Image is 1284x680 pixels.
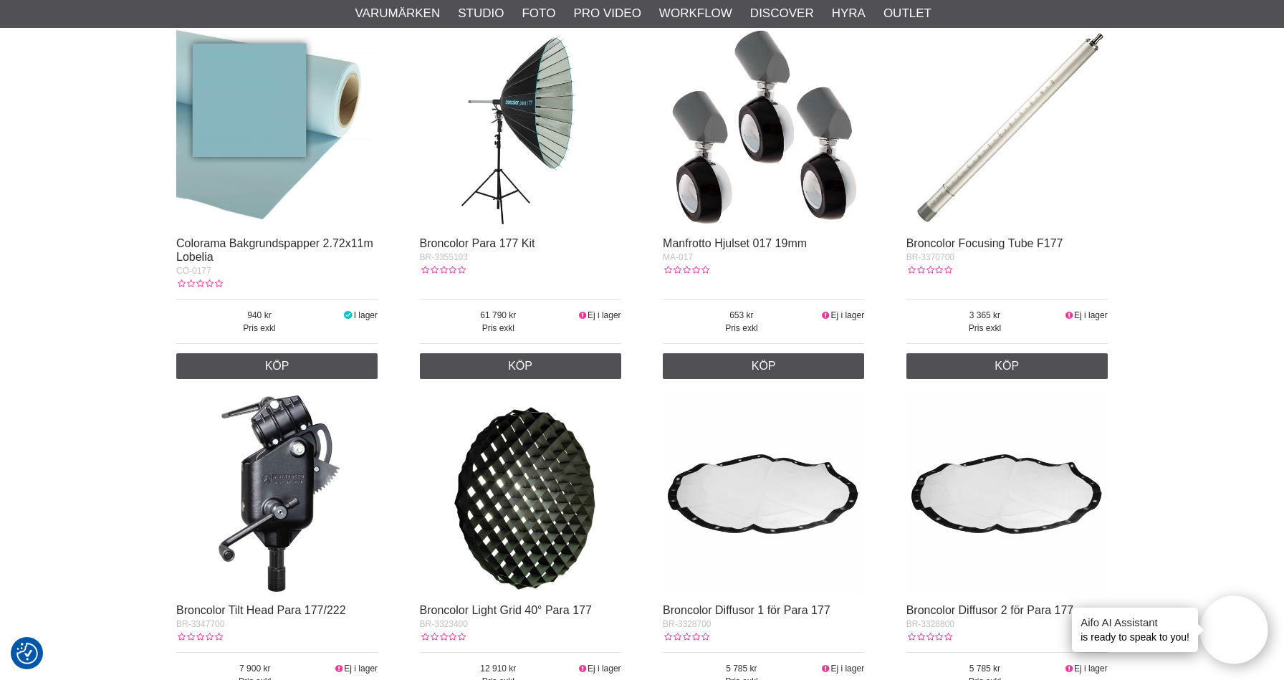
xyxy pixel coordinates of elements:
[832,4,866,23] a: Hyra
[420,309,578,322] span: 61 790
[906,309,1064,322] span: 3 365
[883,4,931,23] a: Outlet
[176,237,373,263] a: Colorama Bakgrundspapper 2.72x11m Lobelia
[663,264,709,277] div: Kundbetyg: 0
[659,4,732,23] a: Workflow
[176,27,378,228] img: Colorama Bakgrundspapper 2.72x11m Lobelia
[906,604,1074,616] a: Broncolor Diffusor 2 för Para 177
[176,662,334,675] span: 7 900
[522,4,555,23] a: Foto
[420,27,621,228] img: Broncolor Para 177 Kit
[420,237,535,249] a: Broncolor Para 177 Kit
[420,619,468,629] span: BR-3323400
[663,604,830,616] a: Broncolor Diffusor 1 för Para 177
[820,664,831,674] i: Ej i lager
[344,664,378,674] span: Ej i lager
[577,310,588,320] i: Ej i lager
[663,309,820,322] span: 653
[663,353,864,379] a: Köp
[906,237,1063,249] a: Broncolor Focusing Tube F177
[176,309,342,322] span: 940
[588,310,621,320] span: Ej i lager
[830,664,864,674] span: Ej i lager
[577,664,588,674] i: Ej i lager
[820,310,831,320] i: Ej i lager
[176,631,222,643] div: Kundbetyg: 0
[906,252,954,262] span: BR-3370700
[176,619,224,629] span: BR-3347700
[334,664,345,674] i: Ej i lager
[906,27,1108,228] img: Broncolor Focusing Tube F177
[1081,615,1189,630] h4: Aifo AI Assistant
[176,393,378,595] img: Broncolor Tilt Head Para 177/222
[355,4,441,23] a: Varumärken
[354,310,378,320] span: I lager
[420,662,578,675] span: 12 910
[420,264,466,277] div: Kundbetyg: 0
[176,266,211,276] span: CO-0177
[342,310,354,320] i: I lager
[176,277,222,290] div: Kundbetyg: 0
[663,27,864,228] img: Manfrotto Hjulset 017 19mm
[176,604,346,616] a: Broncolor Tilt Head Para 177/222
[458,4,504,23] a: Studio
[176,322,342,335] span: Pris exkl
[906,662,1064,675] span: 5 785
[420,393,621,595] img: Broncolor Light Grid 40° Para 177
[1074,310,1108,320] span: Ej i lager
[906,393,1108,595] img: Broncolor Diffusor 2 för Para 177
[420,631,466,643] div: Kundbetyg: 0
[420,353,621,379] a: Köp
[906,353,1108,379] a: Köp
[830,310,864,320] span: Ej i lager
[16,643,38,664] img: Revisit consent button
[906,322,1064,335] span: Pris exkl
[573,4,641,23] a: Pro Video
[1074,664,1108,674] span: Ej i lager
[663,619,711,629] span: BR-3328700
[906,264,952,277] div: Kundbetyg: 0
[663,662,820,675] span: 5 785
[420,604,592,616] a: Broncolor Light Grid 40° Para 177
[906,631,952,643] div: Kundbetyg: 0
[1063,664,1074,674] i: Ej i lager
[750,4,814,23] a: Discover
[663,252,693,262] span: MA-017
[176,353,378,379] a: Köp
[663,631,709,643] div: Kundbetyg: 0
[663,237,807,249] a: Manfrotto Hjulset 017 19mm
[1072,608,1198,652] div: is ready to speak to you!
[663,322,820,335] span: Pris exkl
[16,641,38,666] button: Samtyckesinställningar
[420,252,468,262] span: BR-3355103
[663,393,864,595] img: Broncolor Diffusor 1 för Para 177
[906,619,954,629] span: BR-3328800
[1063,310,1074,320] i: Ej i lager
[420,322,578,335] span: Pris exkl
[588,664,621,674] span: Ej i lager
